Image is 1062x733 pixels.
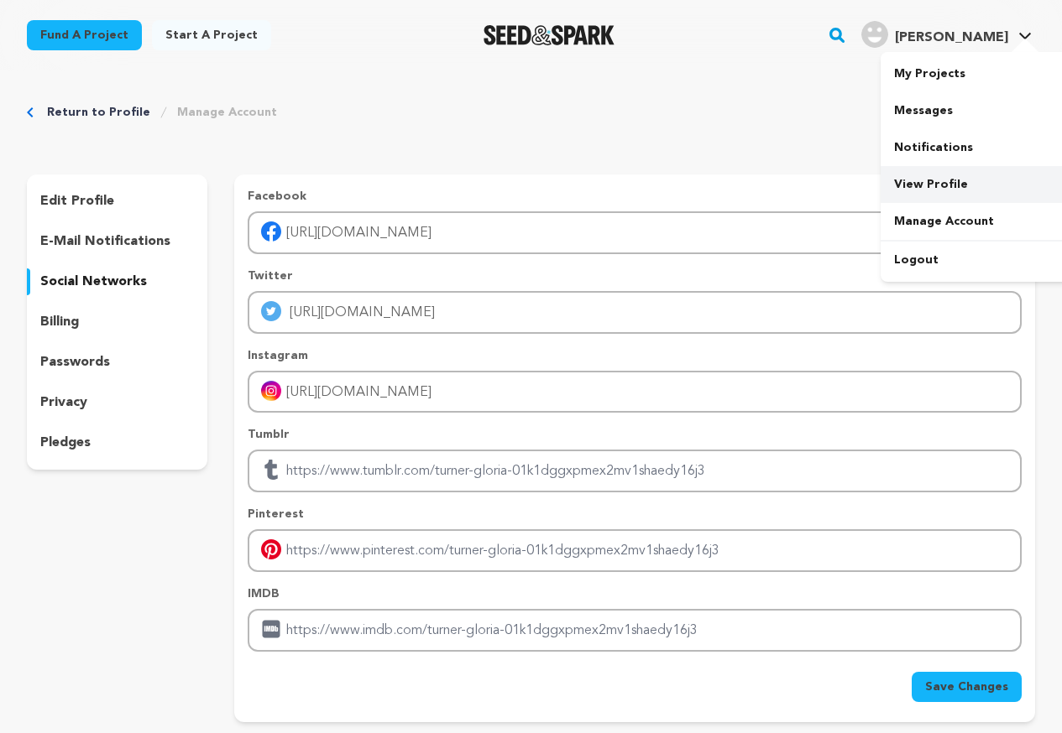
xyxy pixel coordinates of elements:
span: [PERSON_NAME] [895,31,1008,44]
div: Breadcrumb [27,104,1035,121]
p: pledges [40,433,91,453]
img: Seed&Spark Logo Dark Mode [484,25,615,45]
input: Enter facebook profile link [248,211,1022,254]
input: Enter IMDB profile link [248,609,1022,652]
img: user.png [861,21,888,48]
button: passwords [27,349,207,376]
img: instagram-mobile.svg [261,381,281,401]
p: billing [40,312,79,332]
button: edit profile [27,188,207,215]
button: social networks [27,268,207,295]
button: privacy [27,389,207,416]
span: Save Changes [925,678,1008,695]
p: e-mail notifications [40,231,170,252]
a: Fund a project [27,20,142,50]
div: Gloria T.'s Profile [861,21,1008,48]
img: pinterest-mobile.svg [261,539,281,559]
a: Manage Account [177,104,277,121]
input: Enter twitter profile link [248,291,1022,334]
p: passwords [40,352,110,372]
p: Twitter [248,268,1022,284]
a: Return to Profile [47,104,150,121]
input: Enter tubmlr profile link [248,450,1022,492]
button: billing [27,309,207,335]
p: Facebook [248,188,1022,205]
p: Pinterest [248,506,1022,522]
p: Tumblr [248,426,1022,443]
button: e-mail notifications [27,228,207,255]
input: Enter instagram handle link [248,371,1022,413]
a: Start a project [152,20,271,50]
img: facebook-mobile.svg [261,221,281,242]
p: social networks [40,272,147,292]
span: Gloria T.'s Profile [858,18,1035,53]
p: edit profile [40,191,114,211]
img: imdb.svg [261,619,281,639]
a: Seed&Spark Homepage [484,25,615,45]
p: privacy [40,392,87,413]
p: IMDB [248,585,1022,602]
img: twitter-mobile.svg [261,301,281,321]
input: Enter pinterest profile link [248,529,1022,572]
button: pledges [27,429,207,456]
button: Save Changes [912,672,1022,702]
a: Gloria T.'s Profile [858,18,1035,48]
p: Instagram [248,347,1022,364]
img: tumblr.svg [261,460,281,480]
